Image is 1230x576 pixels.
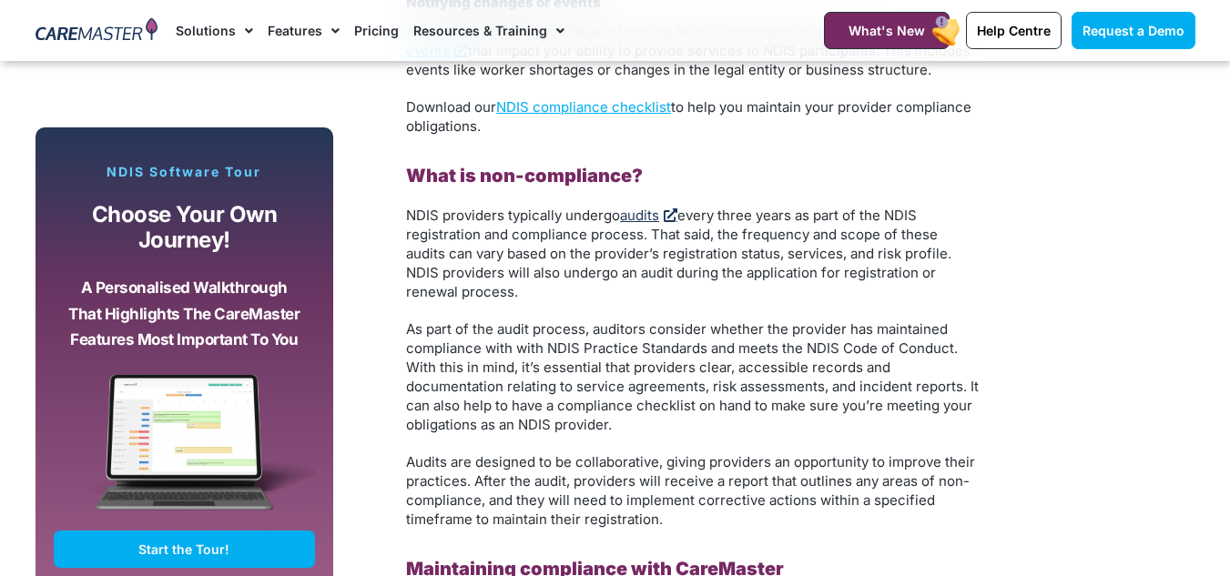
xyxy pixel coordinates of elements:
[406,452,980,529] p: Audits are designed to be collaborative, giving providers an opportunity to improve their practic...
[977,23,1051,38] span: Help Centre
[406,206,980,301] p: NDIS providers typically undergo every three years as part of the NDIS registration and complianc...
[138,541,229,557] span: Start the Tour!
[54,531,316,568] a: Start the Tour!
[67,275,302,353] p: A personalised walkthrough that highlights the CareMaster features most important to you
[849,23,925,38] span: What's New
[824,12,950,49] a: What's New
[1083,23,1184,38] span: Request a Demo
[966,12,1062,49] a: Help Centre
[1072,12,1195,49] a: Request a Demo
[67,202,302,254] p: Choose your own journey!
[54,374,316,531] img: CareMaster Software Mockup on Screen
[406,165,643,187] strong: What is non-compliance?
[496,98,671,116] a: NDIS compliance checklist
[406,97,980,136] p: Download our to help you maintain your provider compliance obligations.
[620,207,677,224] a: audits
[36,17,158,45] img: CareMaster Logo
[54,164,316,180] p: NDIS Software Tour
[406,319,980,434] p: As part of the audit process, auditors consider whether the provider has maintained compliance wi...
